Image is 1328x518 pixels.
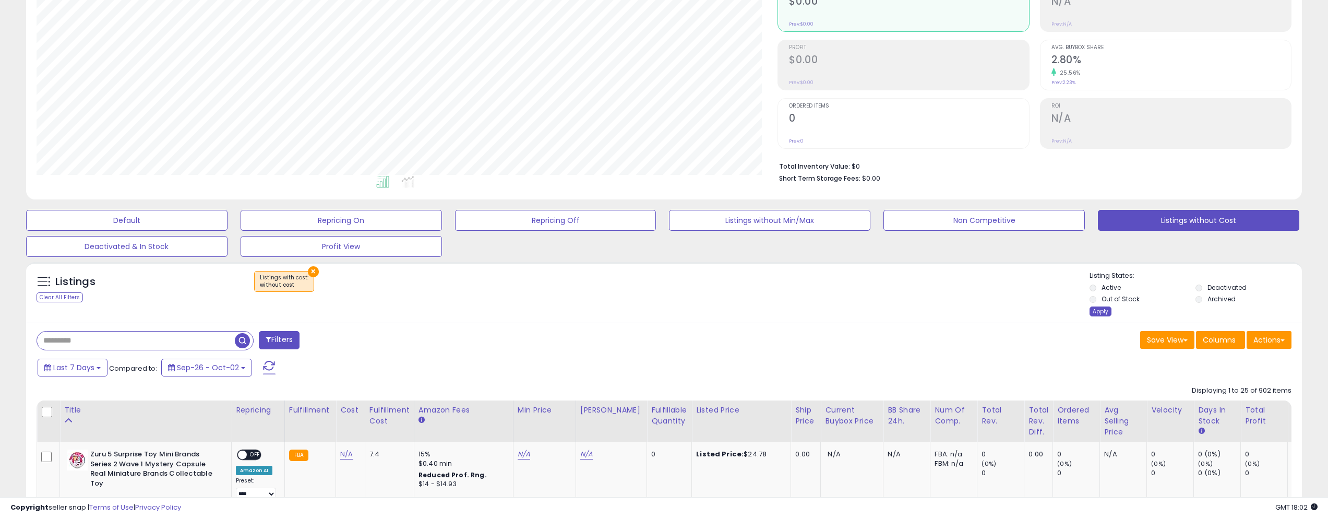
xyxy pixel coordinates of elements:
[455,210,656,231] button: Repricing Off
[38,359,107,376] button: Last 7 Days
[580,449,593,460] a: N/A
[289,405,331,416] div: Fulfillment
[669,210,870,231] button: Listings without Min/Max
[1051,112,1291,126] h2: N/A
[518,449,530,460] a: N/A
[1090,307,1111,316] div: Apply
[789,112,1028,126] h2: 0
[1051,138,1072,144] small: Prev: N/A
[696,450,783,459] div: $24.78
[1104,405,1142,438] div: Avg Selling Price
[10,502,49,512] strong: Copyright
[1140,331,1194,349] button: Save View
[789,138,804,144] small: Prev: 0
[888,405,926,427] div: BB Share 24h.
[10,503,181,513] div: seller snap | |
[1102,295,1140,303] label: Out of Stock
[340,405,361,416] div: Cost
[260,281,308,289] div: without cost
[369,405,410,427] div: Fulfillment Cost
[982,468,1024,478] div: 0
[1151,468,1193,478] div: 0
[982,450,1024,459] div: 0
[1245,468,1287,478] div: 0
[236,466,272,475] div: Amazon AI
[1057,405,1095,427] div: Ordered Items
[369,450,406,459] div: 7.4
[236,405,280,416] div: Repricing
[1198,450,1240,459] div: 0 (0%)
[828,449,840,459] span: N/A
[1051,21,1072,27] small: Prev: N/A
[418,416,425,425] small: Amazon Fees.
[1028,405,1048,438] div: Total Rev. Diff.
[177,362,239,373] span: Sep-26 - Oct-02
[418,470,487,479] b: Reduced Prof. Rng.
[1196,331,1245,349] button: Columns
[418,405,509,416] div: Amazon Fees
[1198,405,1236,427] div: Days In Stock
[1057,460,1072,468] small: (0%)
[696,449,744,459] b: Listed Price:
[259,331,300,349] button: Filters
[1247,331,1291,349] button: Actions
[53,362,94,373] span: Last 7 Days
[109,363,157,373] span: Compared to:
[1104,450,1139,459] div: N/A
[55,275,95,289] h5: Listings
[260,274,308,289] span: Listings with cost :
[1151,460,1166,468] small: (0%)
[1192,386,1291,396] div: Displaying 1 to 25 of 902 items
[26,236,228,257] button: Deactivated & In Stock
[779,162,850,171] b: Total Inventory Value:
[1051,45,1291,51] span: Avg. Buybox Share
[161,359,252,376] button: Sep-26 - Oct-02
[1051,79,1075,86] small: Prev: 2.23%
[1207,295,1236,303] label: Archived
[418,480,505,489] div: $14 - $14.93
[1198,427,1204,436] small: Days In Stock.
[1245,405,1283,427] div: Total Profit
[418,459,505,468] div: $0.40 min
[1056,69,1081,77] small: 25.56%
[696,405,786,416] div: Listed Price
[88,497,124,505] a: B0BG9NBLBJ
[1245,450,1287,459] div: 0
[1151,405,1189,416] div: Velocity
[789,103,1028,109] span: Ordered Items
[89,502,134,512] a: Terms of Use
[825,405,879,427] div: Current Buybox Price
[651,405,687,427] div: Fulfillable Quantity
[1198,460,1213,468] small: (0%)
[789,21,813,27] small: Prev: $0.00
[1028,450,1045,459] div: 0.00
[1051,54,1291,68] h2: 2.80%
[340,449,353,460] a: N/A
[308,266,319,277] button: ×
[418,450,505,459] div: 15%
[241,236,442,257] button: Profit View
[795,405,816,427] div: Ship Price
[779,174,860,183] b: Short Term Storage Fees:
[789,79,813,86] small: Prev: $0.00
[1098,210,1299,231] button: Listings without Cost
[1057,468,1099,478] div: 0
[789,54,1028,68] h2: $0.00
[862,173,880,183] span: $0.00
[90,450,217,491] b: Zuru 5 Surprise Toy Mini Brands Series 2 Wave 1 Mystery Capsule Real Miniature Brands Collectable...
[247,451,264,460] span: OFF
[135,502,181,512] a: Privacy Policy
[1245,460,1260,468] small: (0%)
[935,405,973,427] div: Num of Comp.
[883,210,1085,231] button: Non Competitive
[125,497,220,505] span: | SKU: [DATE]-TOYSRUS-5x12.59
[64,405,227,416] div: Title
[37,292,83,302] div: Clear All Filters
[1051,103,1291,109] span: ROI
[289,450,308,461] small: FBA
[1151,450,1193,459] div: 0
[1275,502,1318,512] span: 2025-10-10 18:02 GMT
[236,477,277,501] div: Preset:
[795,450,812,459] div: 0.00
[779,159,1284,172] li: $0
